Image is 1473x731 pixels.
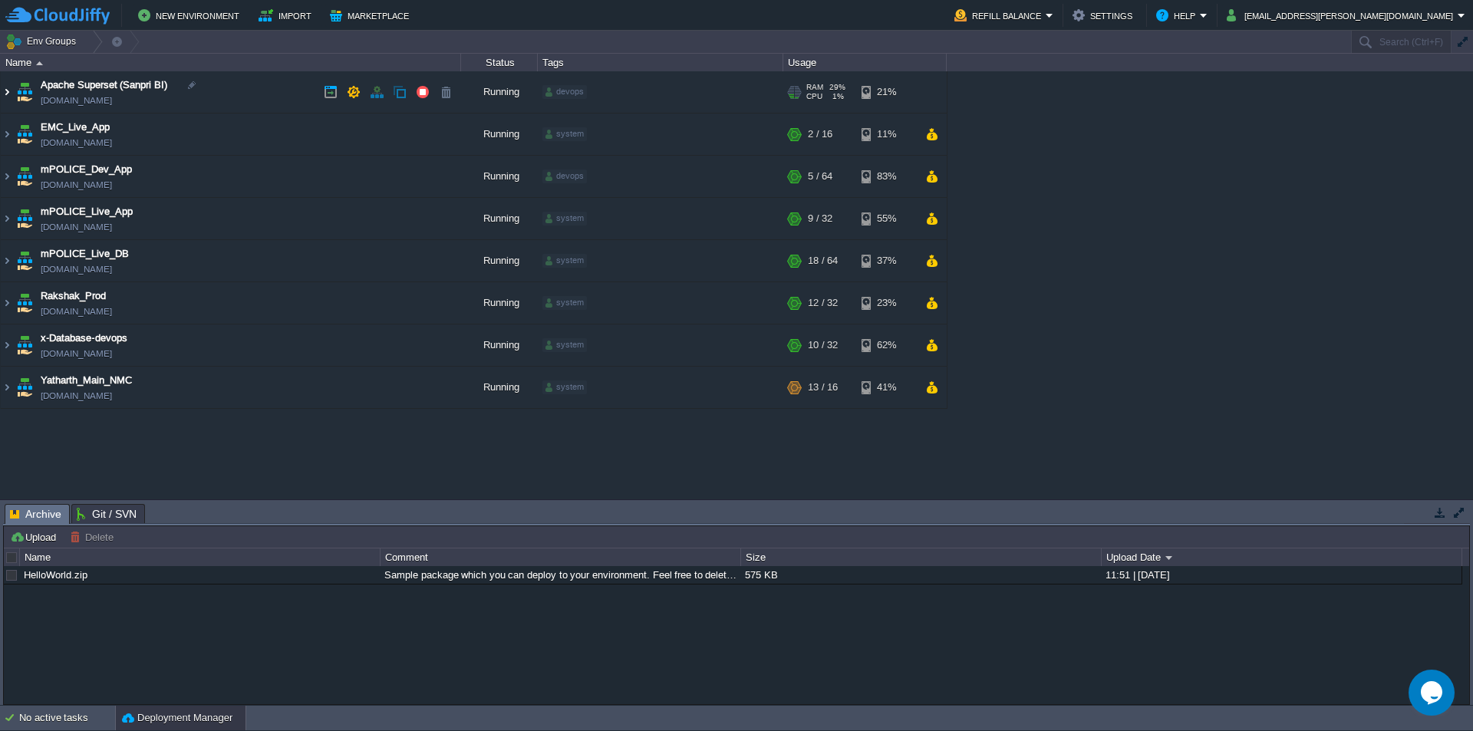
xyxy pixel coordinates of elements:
[542,212,587,226] div: system
[41,304,112,319] a: [DOMAIN_NAME]
[41,346,112,361] span: [DOMAIN_NAME]
[2,54,460,71] div: Name
[41,162,132,177] a: mPOLICE_Dev_App
[1073,6,1137,25] button: Settings
[1409,670,1458,716] iframe: chat widget
[784,54,946,71] div: Usage
[806,92,822,101] span: CPU
[1156,6,1200,25] button: Help
[542,170,587,183] div: devops
[1,71,13,113] img: AMDAwAAAACH5BAEAAAAALAAAAAABAAEAAAICRAEAOw==
[542,380,587,394] div: system
[461,367,538,408] div: Running
[742,548,1101,566] div: Size
[14,156,35,197] img: AMDAwAAAACH5BAEAAAAALAAAAAABAAEAAAICRAEAOw==
[381,548,740,566] div: Comment
[41,219,112,235] a: [DOMAIN_NAME]
[461,198,538,239] div: Running
[462,54,537,71] div: Status
[1,156,13,197] img: AMDAwAAAACH5BAEAAAAALAAAAAABAAEAAAICRAEAOw==
[1102,548,1461,566] div: Upload Date
[461,282,538,324] div: Running
[19,706,115,730] div: No active tasks
[1102,566,1461,584] div: 11:51 | [DATE]
[24,569,87,581] a: HelloWorld.zip
[70,530,118,544] button: Delete
[461,240,538,282] div: Running
[461,71,538,113] div: Running
[77,505,137,523] span: Git / SVN
[862,114,911,155] div: 11%
[41,373,132,388] a: Yatharth_Main_NMC
[5,31,81,52] button: Env Groups
[14,367,35,408] img: AMDAwAAAACH5BAEAAAAALAAAAAABAAEAAAICRAEAOw==
[806,83,823,92] span: RAM
[1,198,13,239] img: AMDAwAAAACH5BAEAAAAALAAAAAABAAEAAAICRAEAOw==
[542,296,587,310] div: system
[41,135,112,150] a: [DOMAIN_NAME]
[41,77,167,93] a: Apache Superset (Sanpri BI)
[808,198,832,239] div: 9 / 32
[41,93,112,108] a: [DOMAIN_NAME]
[14,198,35,239] img: AMDAwAAAACH5BAEAAAAALAAAAAABAAEAAAICRAEAOw==
[862,156,911,197] div: 83%
[1227,6,1458,25] button: [EMAIL_ADDRESS][PERSON_NAME][DOMAIN_NAME]
[41,288,106,304] a: Rakshak_Prod
[862,240,911,282] div: 37%
[1,367,13,408] img: AMDAwAAAACH5BAEAAAAALAAAAAABAAEAAAICRAEAOw==
[808,114,832,155] div: 2 / 16
[14,324,35,366] img: AMDAwAAAACH5BAEAAAAALAAAAAABAAEAAAICRAEAOw==
[41,262,112,277] span: [DOMAIN_NAME]
[808,156,832,197] div: 5 / 64
[461,114,538,155] div: Running
[41,331,127,346] span: x-Database-devops
[41,388,112,403] a: [DOMAIN_NAME]
[829,83,845,92] span: 29%
[808,282,838,324] div: 12 / 32
[138,6,244,25] button: New Environment
[862,367,911,408] div: 41%
[1,324,13,366] img: AMDAwAAAACH5BAEAAAAALAAAAAABAAEAAAICRAEAOw==
[10,530,61,544] button: Upload
[741,566,1100,584] div: 575 KB
[542,85,587,99] div: devops
[14,282,35,324] img: AMDAwAAAACH5BAEAAAAALAAAAAABAAEAAAICRAEAOw==
[1,240,13,282] img: AMDAwAAAACH5BAEAAAAALAAAAAABAAEAAAICRAEAOw==
[330,6,414,25] button: Marketplace
[862,198,911,239] div: 55%
[1,114,13,155] img: AMDAwAAAACH5BAEAAAAALAAAAAABAAEAAAICRAEAOw==
[954,6,1046,25] button: Refill Balance
[808,240,838,282] div: 18 / 64
[381,566,740,584] div: Sample package which you can deploy to your environment. Feel free to delete and upload a package...
[542,254,587,268] div: system
[461,156,538,197] div: Running
[5,6,110,25] img: CloudJiffy
[862,324,911,366] div: 62%
[122,710,232,726] button: Deployment Manager
[808,367,838,408] div: 13 / 16
[41,246,129,262] a: mPOLICE_Live_DB
[461,324,538,366] div: Running
[21,548,380,566] div: Name
[542,127,587,141] div: system
[542,338,587,352] div: system
[862,282,911,324] div: 23%
[14,71,35,113] img: AMDAwAAAACH5BAEAAAAALAAAAAABAAEAAAICRAEAOw==
[808,324,838,366] div: 10 / 32
[14,114,35,155] img: AMDAwAAAACH5BAEAAAAALAAAAAABAAEAAAICRAEAOw==
[259,6,316,25] button: Import
[862,71,911,113] div: 21%
[41,177,112,193] a: [DOMAIN_NAME]
[14,240,35,282] img: AMDAwAAAACH5BAEAAAAALAAAAAABAAEAAAICRAEAOw==
[1,282,13,324] img: AMDAwAAAACH5BAEAAAAALAAAAAABAAEAAAICRAEAOw==
[41,204,133,219] a: mPOLICE_Live_App
[539,54,783,71] div: Tags
[829,92,844,101] span: 1%
[41,120,110,135] a: EMC_Live_App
